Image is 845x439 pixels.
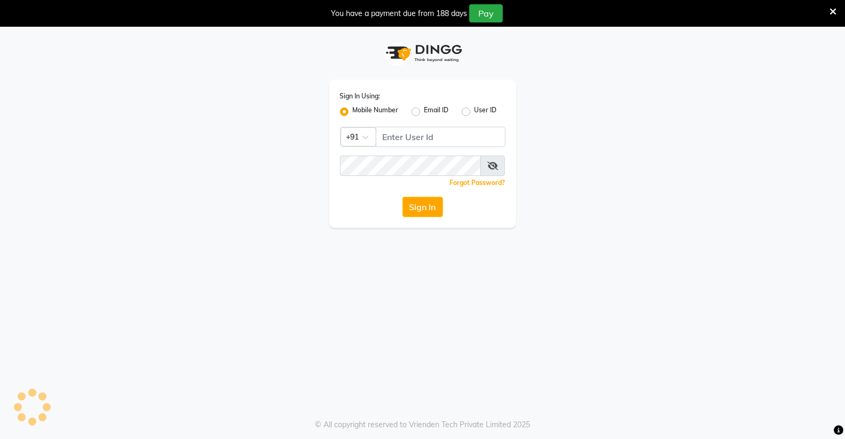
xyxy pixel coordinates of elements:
a: Forgot Password? [450,179,506,187]
label: Email ID [424,105,449,118]
label: User ID [475,105,497,118]
button: Sign In [402,197,443,217]
label: Mobile Number [353,105,399,118]
label: Sign In Using: [340,91,381,101]
input: Username [376,127,506,147]
button: Pay [469,4,503,22]
img: logo1.svg [380,37,465,69]
div: You have a payment due from 188 days [331,8,467,19]
input: Username [340,156,481,176]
